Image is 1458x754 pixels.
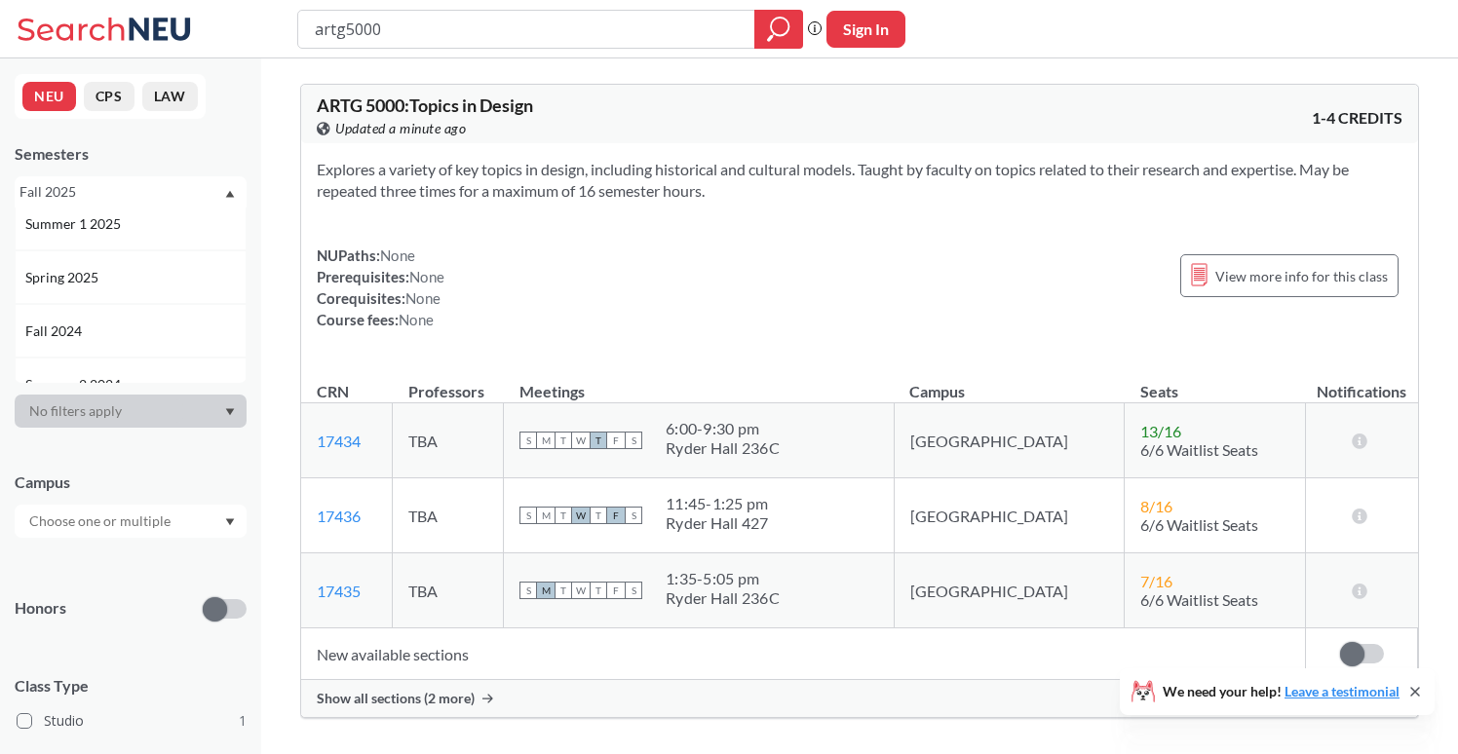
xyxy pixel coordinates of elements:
[301,680,1418,717] div: Show all sections (2 more)
[317,245,444,330] div: NUPaths: Prerequisites: Corequisites: Course fees:
[317,159,1402,202] section: Explores a variety of key topics in design, including historical and cultural models. Taught by f...
[894,478,1124,553] td: [GEOGRAPHIC_DATA]
[405,289,441,307] span: None
[537,582,555,599] span: M
[1140,515,1258,534] span: 6/6 Waitlist Seats
[15,143,247,165] div: Semesters
[1125,361,1306,403] th: Seats
[519,432,537,449] span: S
[142,82,198,111] button: LAW
[754,10,803,49] div: magnifying glass
[894,361,1124,403] th: Campus
[19,181,223,203] div: Fall 2025
[555,432,572,449] span: T
[590,582,607,599] span: T
[25,374,125,396] span: Summer 2 2024
[393,478,504,553] td: TBA
[607,432,625,449] span: F
[19,509,183,533] input: Choose one or multiple
[572,507,590,524] span: W
[826,11,905,48] button: Sign In
[1306,361,1418,403] th: Notifications
[17,708,247,734] label: Studio
[317,432,361,450] a: 17434
[399,311,434,328] span: None
[313,13,741,46] input: Class, professor, course number, "phrase"
[1140,590,1258,609] span: 6/6 Waitlist Seats
[1140,440,1258,459] span: 6/6 Waitlist Seats
[1215,264,1388,288] span: View more info for this class
[15,505,247,538] div: Dropdown arrow
[625,507,642,524] span: S
[317,507,361,525] a: 17436
[15,471,247,493] div: Campus
[590,507,607,524] span: T
[666,588,780,608] div: Ryder Hall 236C
[25,213,125,235] span: Summer 1 2025
[607,507,625,524] span: F
[537,507,555,524] span: M
[225,408,235,416] svg: Dropdown arrow
[666,569,780,588] div: 1:35 - 5:05 pm
[393,361,504,403] th: Professors
[25,267,102,288] span: Spring 2025
[894,553,1124,628] td: [GEOGRAPHIC_DATA]
[335,118,466,139] span: Updated a minute ago
[555,582,572,599] span: T
[15,597,66,620] p: Honors
[555,507,572,524] span: T
[1140,497,1172,515] span: 8 / 16
[393,403,504,478] td: TBA
[519,582,537,599] span: S
[625,582,642,599] span: S
[1312,107,1402,129] span: 1-4 CREDITS
[666,494,769,513] div: 11:45 - 1:25 pm
[22,82,76,111] button: NEU
[301,628,1306,680] td: New available sections
[504,361,895,403] th: Meetings
[239,710,247,732] span: 1
[317,381,349,402] div: CRN
[1285,683,1400,699] a: Leave a testimonial
[519,507,537,524] span: S
[317,94,533,116] span: ARTG 5000 : Topics in Design
[225,190,235,198] svg: Dropdown arrow
[572,582,590,599] span: W
[590,432,607,449] span: T
[625,432,642,449] span: S
[607,582,625,599] span: F
[572,432,590,449] span: W
[666,438,780,458] div: Ryder Hall 236C
[15,675,247,697] span: Class Type
[409,268,444,285] span: None
[225,518,235,526] svg: Dropdown arrow
[1163,685,1400,698] span: We need your help!
[894,403,1124,478] td: [GEOGRAPHIC_DATA]
[15,176,247,207] div: Fall 2025Dropdown arrowFall 2025Summer 2 2025Summer Full 2025Summer 1 2025Spring 2025Fall 2024Sum...
[767,16,790,43] svg: magnifying glass
[25,320,86,342] span: Fall 2024
[1140,422,1181,440] span: 13 / 16
[15,395,247,428] div: Dropdown arrow
[84,82,134,111] button: CPS
[317,582,361,600] a: 17435
[666,513,769,533] div: Ryder Hall 427
[380,246,415,264] span: None
[666,419,780,438] div: 6:00 - 9:30 pm
[1140,572,1172,590] span: 7 / 16
[393,553,504,628] td: TBA
[537,432,555,449] span: M
[317,690,475,707] span: Show all sections (2 more)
